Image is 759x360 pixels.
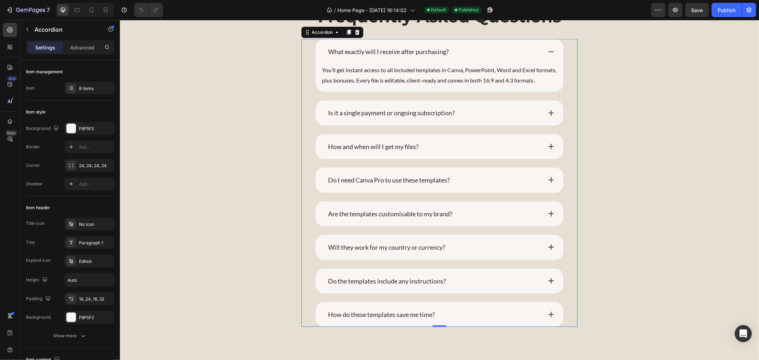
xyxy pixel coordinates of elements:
div: Paragraph 1 [79,240,112,246]
div: 16, 24, 16, 32 [79,296,112,302]
button: Show more [26,329,114,342]
div: Item [26,85,35,91]
div: Shadow [26,181,42,187]
div: Title [26,239,35,246]
span: Save [691,7,703,13]
div: Height [26,275,49,285]
p: Do the templates include any instructions? [208,255,326,267]
div: Padding [26,294,52,304]
div: Item management [26,69,63,75]
div: Item header [26,205,50,211]
p: Will they work for my country or currency? [208,222,325,233]
p: Are the templates customisable to my brand? [208,188,332,200]
input: Auto [65,274,114,286]
div: Show more [54,332,87,339]
div: 24, 24, 24, 24 [79,163,112,169]
div: 8 items [79,85,112,92]
div: Background [26,124,60,133]
div: Add... [79,144,112,150]
div: Undo/Redo [134,3,163,17]
span: Home Page - [DATE] 16:14:02 [338,6,407,14]
p: Settings [35,44,55,51]
div: Expand icon [26,257,51,264]
div: Background [26,314,51,321]
div: Add... [79,181,112,187]
p: How and when will I get my files? [208,121,299,132]
div: Title icon [26,220,44,227]
iframe: Design area [120,20,759,360]
div: F8F5F2 [79,314,112,321]
p: Do I need Canva Pro to use these templates? [208,154,330,166]
p: You’ll get instant access to all included templates in Canva, PowerPoint, Word and Excel formats,... [202,45,437,66]
div: Beta [5,130,17,136]
p: Is it a single payment or ongoing subscription? [208,87,335,99]
div: Open Intercom Messenger [735,325,752,342]
div: Border [26,144,40,150]
span: Published [459,7,479,13]
p: Advanced [70,44,94,51]
span: Default [431,7,446,13]
div: No icon [79,221,112,228]
button: Save [685,3,709,17]
p: Accordion [35,25,95,34]
p: How do these templates save me time? [208,289,315,300]
div: Publish [718,6,736,14]
button: Publish [712,3,742,17]
div: F8F5F2 [79,126,112,132]
p: 7 [47,6,50,14]
div: 450 [7,76,17,81]
p: What exactly will I receive after purchasing? [208,26,329,37]
div: Item style [26,109,46,115]
div: Edited [79,258,112,265]
div: Accordion [190,9,214,16]
div: Corner [26,162,40,169]
span: / [334,6,336,14]
button: 7 [3,3,53,17]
